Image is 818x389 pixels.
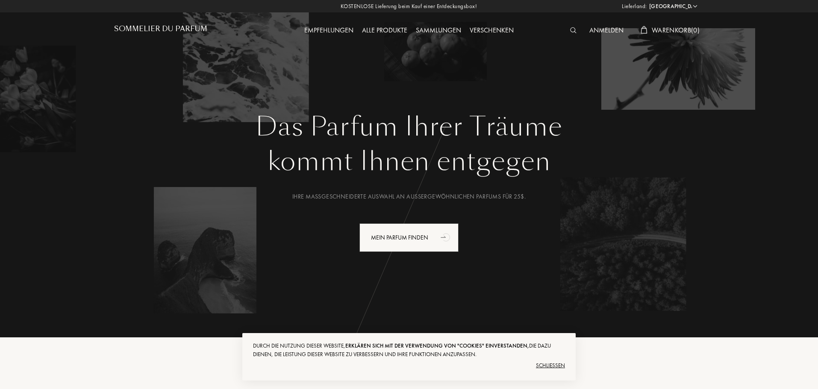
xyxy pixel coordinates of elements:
[114,25,207,36] a: Sommelier du Parfum
[412,25,465,36] div: Sammlungen
[121,192,697,201] div: Ihre maßgeschneiderte Auswahl an außergewöhnlichen Parfums für 25$.
[121,111,697,142] h1: Das Parfum Ihrer Träume
[585,25,628,36] div: Anmelden
[359,223,459,252] div: Mein Parfum finden
[412,26,465,35] a: Sammlungen
[121,142,697,181] div: kommt Ihnen entgegen
[114,25,207,33] h1: Sommelier du Parfum
[438,228,455,246] div: animation
[652,26,700,35] span: Warenkorb ( 0 )
[253,359,565,372] div: Schließen
[622,2,647,11] span: Lieferland:
[465,25,518,36] div: Verschenken
[300,25,358,36] div: Empfehlungen
[353,223,465,252] a: Mein Parfum findenanimation
[570,27,577,33] img: search_icn_white.svg
[358,26,412,35] a: Alle Produkte
[585,26,628,35] a: Anmelden
[253,342,565,359] div: Durch die Nutzung dieser Website, die dazu dienen, die Leistung dieser Website zu verbessern und ...
[300,26,358,35] a: Empfehlungen
[345,342,529,349] span: erklären sich mit der Verwendung von "Cookies" einverstanden,
[641,26,647,34] img: cart_white.svg
[465,26,518,35] a: Verschenken
[358,25,412,36] div: Alle Produkte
